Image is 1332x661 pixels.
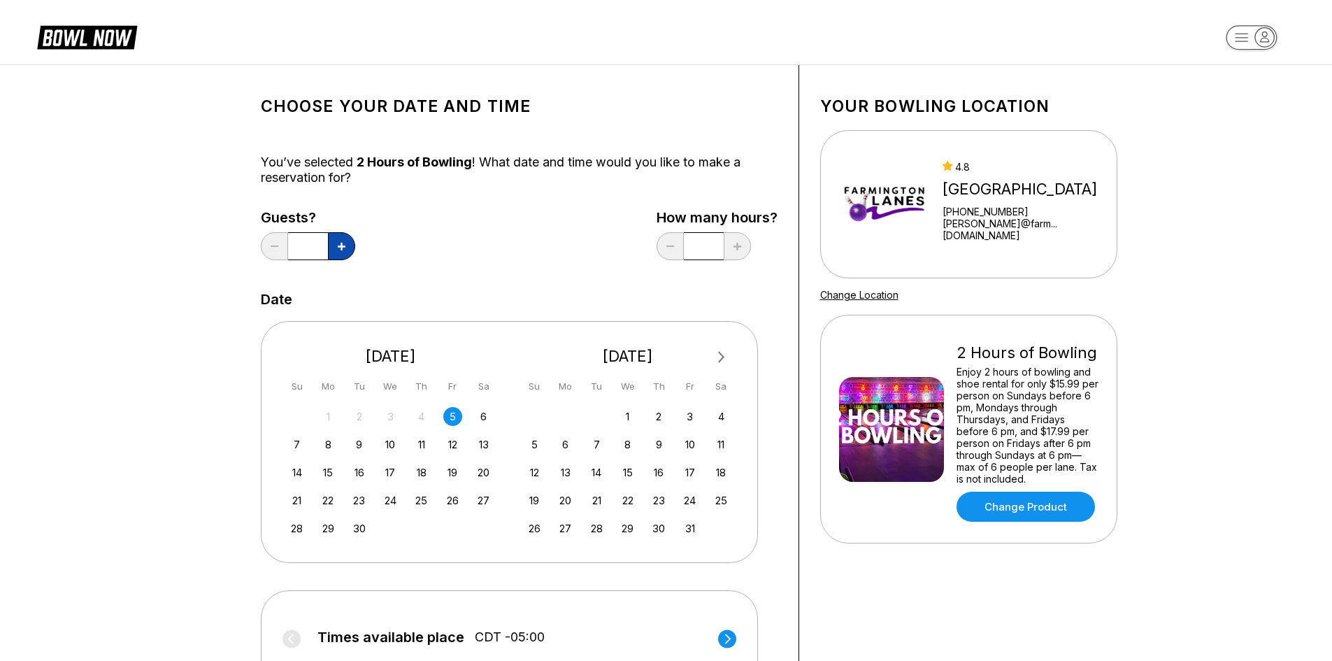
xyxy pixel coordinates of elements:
div: Choose Saturday, September 20th, 2025 [474,463,493,482]
div: We [618,377,637,396]
div: Sa [712,377,731,396]
div: Choose Saturday, October 11th, 2025 [712,435,731,454]
div: Choose Friday, September 12th, 2025 [443,435,462,454]
div: Choose Tuesday, September 9th, 2025 [350,435,368,454]
div: Choose Tuesday, September 16th, 2025 [350,463,368,482]
div: Choose Friday, October 3rd, 2025 [680,407,699,426]
h1: Choose your Date and time [261,97,778,116]
div: You’ve selected ! What date and time would you like to make a reservation for? [261,155,778,185]
div: Choose Thursday, October 16th, 2025 [650,463,668,482]
div: Choose Thursday, October 9th, 2025 [650,435,668,454]
div: Choose Wednesday, October 15th, 2025 [618,463,637,482]
a: Change Product [957,492,1095,522]
div: Choose Tuesday, September 30th, 2025 [350,519,368,538]
div: [PHONE_NUMBER] [943,206,1110,218]
div: Choose Thursday, October 2nd, 2025 [650,407,668,426]
div: Choose Friday, September 19th, 2025 [443,463,462,482]
div: 4.8 [943,161,1110,173]
div: Choose Tuesday, September 23rd, 2025 [350,491,368,510]
div: Choose Tuesday, October 14th, 2025 [587,463,606,482]
div: Choose Wednesday, September 17th, 2025 [381,463,400,482]
div: Choose Monday, September 15th, 2025 [319,463,338,482]
div: Choose Saturday, September 27th, 2025 [474,491,493,510]
div: Not available Wednesday, September 3rd, 2025 [381,407,400,426]
div: Choose Tuesday, October 28th, 2025 [587,519,606,538]
div: month 2025-09 [286,406,496,538]
div: Fr [680,377,699,396]
div: Th [412,377,431,396]
div: Choose Friday, October 10th, 2025 [680,435,699,454]
div: Choose Wednesday, October 8th, 2025 [618,435,637,454]
div: Choose Tuesday, October 7th, 2025 [587,435,606,454]
div: Not available Tuesday, September 2nd, 2025 [350,407,368,426]
div: Tu [350,377,368,396]
div: Choose Monday, September 8th, 2025 [319,435,338,454]
div: We [381,377,400,396]
div: Not available Monday, September 1st, 2025 [319,407,338,426]
div: Choose Monday, September 22nd, 2025 [319,491,338,510]
div: Mo [319,377,338,396]
div: Choose Sunday, September 14th, 2025 [287,463,306,482]
div: Choose Sunday, September 7th, 2025 [287,435,306,454]
div: Choose Sunday, October 12th, 2025 [525,463,544,482]
div: Choose Monday, October 13th, 2025 [556,463,575,482]
label: How many hours? [657,210,778,225]
label: Date [261,292,292,307]
div: Choose Thursday, October 23rd, 2025 [650,491,668,510]
div: Not available Thursday, September 4th, 2025 [412,407,431,426]
div: Choose Wednesday, October 29th, 2025 [618,519,637,538]
a: [PERSON_NAME]@farm...[DOMAIN_NAME] [943,218,1110,241]
label: Guests? [261,210,355,225]
h1: Your bowling location [820,97,1117,116]
div: Fr [443,377,462,396]
div: Choose Monday, September 29th, 2025 [319,519,338,538]
div: Choose Sunday, September 28th, 2025 [287,519,306,538]
div: Su [287,377,306,396]
div: Su [525,377,544,396]
div: Choose Wednesday, September 10th, 2025 [381,435,400,454]
div: Choose Monday, October 6th, 2025 [556,435,575,454]
div: Choose Wednesday, October 22nd, 2025 [618,491,637,510]
div: Choose Wednesday, September 24th, 2025 [381,491,400,510]
div: Choose Thursday, October 30th, 2025 [650,519,668,538]
div: Choose Monday, October 27th, 2025 [556,519,575,538]
img: 2 Hours of Bowling [839,377,944,482]
div: Choose Tuesday, October 21st, 2025 [587,491,606,510]
div: Choose Thursday, September 18th, 2025 [412,463,431,482]
div: Choose Sunday, October 5th, 2025 [525,435,544,454]
span: CDT -05:00 [475,630,545,645]
div: Choose Friday, September 26th, 2025 [443,491,462,510]
a: Change Location [820,289,898,301]
div: Th [650,377,668,396]
div: 2 Hours of Bowling [957,343,1098,362]
img: Farmington Lanes [839,152,931,257]
div: Choose Thursday, September 11th, 2025 [412,435,431,454]
div: Choose Saturday, October 4th, 2025 [712,407,731,426]
div: Choose Friday, September 5th, 2025 [443,407,462,426]
div: Choose Thursday, September 25th, 2025 [412,491,431,510]
div: Tu [587,377,606,396]
div: Sa [474,377,493,396]
div: Choose Wednesday, October 1st, 2025 [618,407,637,426]
div: Choose Saturday, October 18th, 2025 [712,463,731,482]
div: Choose Saturday, October 25th, 2025 [712,491,731,510]
span: 2 Hours of Bowling [357,155,472,169]
div: Choose Friday, October 17th, 2025 [680,463,699,482]
div: Choose Friday, October 24th, 2025 [680,491,699,510]
div: Enjoy 2 hours of bowling and shoe rental for only $15.99 per person on Sundays before 6 pm, Monda... [957,366,1098,485]
div: Choose Friday, October 31st, 2025 [680,519,699,538]
div: Choose Sunday, October 26th, 2025 [525,519,544,538]
button: Next Month [710,346,733,369]
div: Choose Saturday, September 13th, 2025 [474,435,493,454]
div: month 2025-10 [523,406,733,538]
div: [DATE] [520,347,736,366]
div: Mo [556,377,575,396]
div: Choose Monday, October 20th, 2025 [556,491,575,510]
div: [DATE] [282,347,499,366]
span: Times available place [317,630,464,645]
div: Choose Sunday, October 19th, 2025 [525,491,544,510]
div: [GEOGRAPHIC_DATA] [943,180,1110,199]
div: Choose Saturday, September 6th, 2025 [474,407,493,426]
div: Choose Sunday, September 21st, 2025 [287,491,306,510]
